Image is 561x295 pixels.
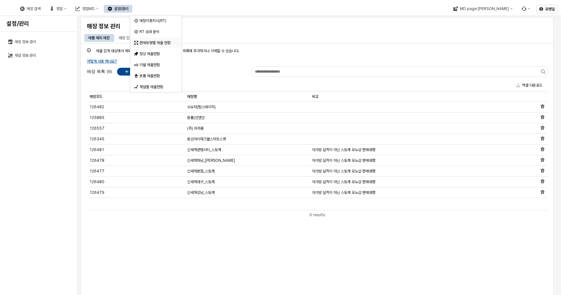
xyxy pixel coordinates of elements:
[312,147,375,152] span: 아가방 실적이 아닌 스토케 모노샵 판매대행
[536,5,558,13] button: 유병일
[90,169,104,174] span: 126477
[449,5,516,13] button: MD page [PERSON_NAME]
[27,6,41,11] div: 매장 검색
[78,16,561,295] main: App Frame
[46,5,70,13] button: 영업
[16,5,44,13] button: 매장 검색
[90,94,102,99] span: 매장코드
[518,5,534,13] div: Menu item 6
[139,29,174,34] div: RT 성과 분석
[4,36,73,48] button: 매장 정보 관리
[309,212,325,218] div: 9 results
[90,115,104,120] span: 125885
[460,6,508,11] div: MD page [PERSON_NAME]
[514,81,545,89] button: 엑셀 다운로드
[6,20,71,27] h4: 설정/관리
[187,169,215,174] span: 신세계본점_스토케
[90,104,104,110] span: 126482
[139,18,174,23] div: 매장이동지시(RT)
[187,190,215,195] span: 신세계강남_스토케
[139,84,174,89] div: 채널별 매출현황
[119,34,139,42] div: 매장 인수인계
[56,6,63,11] div: 영업
[312,190,375,195] span: 아가방 실적이 아닌 스토케 모노샵 판매대행
[187,94,197,99] span: 매장명
[4,49,73,62] button: 채널 정보 관리
[87,59,117,64] button: 어떻게 사용 하나요?
[88,34,110,42] div: 매출 제외 매장
[15,40,69,44] div: 매장 정보 관리
[130,15,182,92] div: Select an option
[449,5,516,13] div: MD page 이동
[312,169,375,174] span: 아가방 실적이 아닌 스토케 모노샵 판매대행
[90,136,104,142] span: 126345
[312,179,375,184] span: 아가방 실적이 아닌 스토케 모노샵 판매대행
[187,126,204,131] span: (주) 피카툰
[187,115,205,120] span: 용품)인앤인
[139,73,174,78] div: 용품 매출현황
[96,48,239,54] p: 매출 집계 대상에서 제외할 매장을 지정합니다. 매장을 제외 목록에 추가하거나 삭제할 수 있습니다.
[87,68,112,75] p: 매장 목록 (9)
[139,40,174,45] div: 판매유형별 매출 현황
[114,6,128,11] div: 설정/관리
[84,34,113,42] div: 매출 제외 매장
[545,6,555,12] p: 유병일
[139,51,174,56] div: 정상 매출현황
[187,179,215,184] span: 신세계대구_스토케
[90,147,104,152] span: 126481
[117,68,151,76] button: 매장 추가
[87,210,547,219] div: Table toolbar
[15,53,69,58] div: 채널 정보 관리
[139,62,174,67] div: 이월 매출현황
[187,104,216,110] span: 수요자(탑스테이지)
[104,5,132,13] button: 설정/관리
[90,190,104,195] span: 126479
[187,136,226,142] span: 용산아이파크몰스위트스팟
[72,5,102,13] button: 영업MD
[312,158,375,163] span: 아가방 실적이 아닌 스토케 모노샵 판매대행
[87,23,159,29] h4: 매장 정보 관리
[90,179,104,184] span: 126480
[115,34,143,42] div: 매장 인수인계
[187,158,235,163] span: 신세계하남_[PERSON_NAME]
[82,6,95,11] div: 영업MD
[90,126,104,131] span: 126557
[90,158,104,163] span: 126478
[312,94,318,99] span: 비고
[187,147,221,152] span: 신세계센텀시티_스토케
